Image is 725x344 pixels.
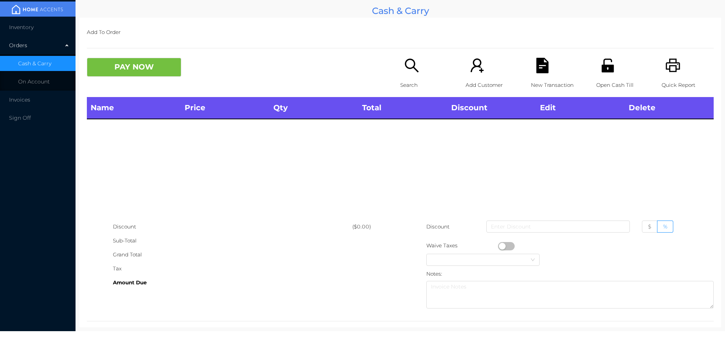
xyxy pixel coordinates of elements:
[270,97,358,119] th: Qty
[113,262,352,276] div: Tax
[87,25,714,39] p: Add To Order
[352,220,400,234] div: ($0.00)
[358,97,447,119] th: Total
[648,223,651,230] span: $
[18,78,50,85] span: On Account
[426,271,442,277] label: Notes:
[87,97,181,119] th: Name
[469,58,485,73] i: icon: user-add
[466,78,518,92] p: Add Customer
[600,58,615,73] i: icon: unlock
[531,78,583,92] p: New Transaction
[18,60,51,67] span: Cash & Carry
[113,220,352,234] div: Discount
[79,4,721,18] div: Cash & Carry
[536,97,625,119] th: Edit
[426,239,498,253] div: Waive Taxes
[9,96,30,103] span: Invoices
[447,97,536,119] th: Discount
[181,97,270,119] th: Price
[662,78,714,92] p: Quick Report
[665,58,681,73] i: icon: printer
[87,58,181,77] button: PAY NOW
[663,223,667,230] span: %
[113,276,352,290] div: Amount Due
[531,258,535,263] i: icon: down
[9,24,34,31] span: Inventory
[9,114,31,121] span: Sign Off
[625,97,714,119] th: Delete
[400,78,452,92] p: Search
[596,78,648,92] p: Open Cash Till
[404,58,420,73] i: icon: search
[9,4,66,15] img: mainBanner
[426,220,450,234] p: Discount
[113,234,352,248] div: Sub-Total
[486,221,630,233] input: Enter Discount
[535,58,550,73] i: icon: file-text
[113,248,352,262] div: Grand Total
